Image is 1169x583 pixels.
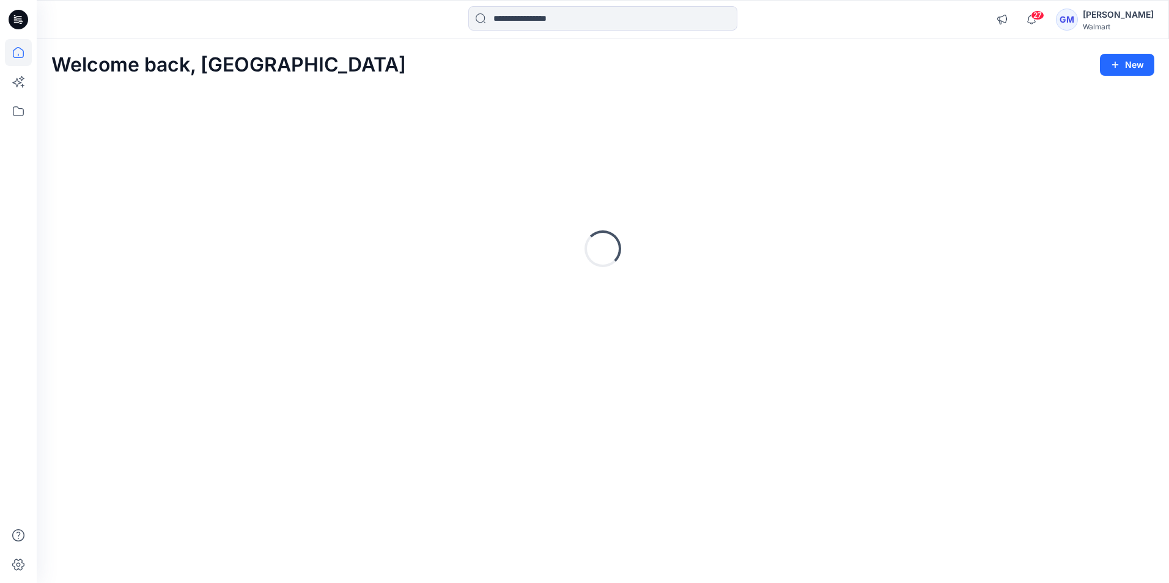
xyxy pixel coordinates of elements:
[1056,9,1078,31] div: GM
[1083,22,1154,31] div: Walmart
[1031,10,1044,20] span: 27
[1083,7,1154,22] div: [PERSON_NAME]
[1100,54,1154,76] button: New
[51,54,406,76] h2: Welcome back, [GEOGRAPHIC_DATA]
